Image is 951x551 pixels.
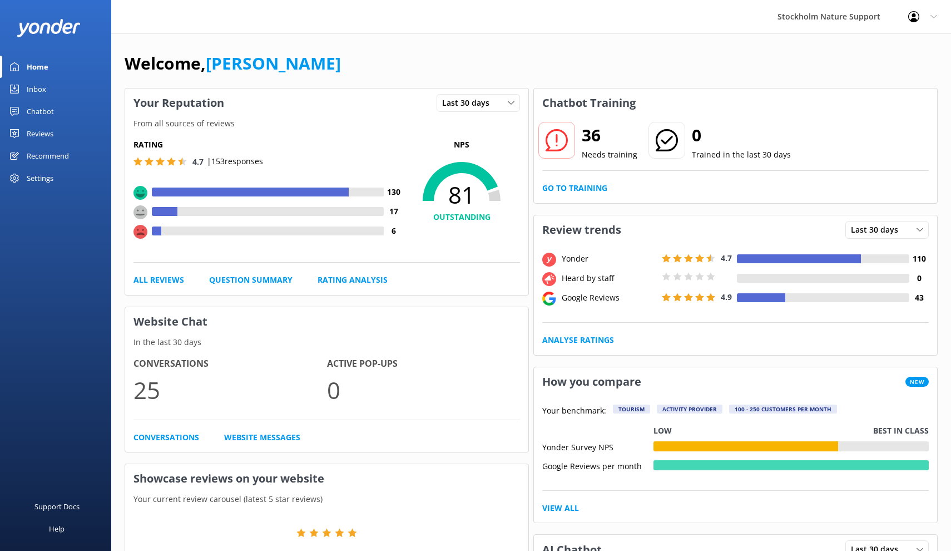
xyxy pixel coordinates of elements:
a: Rating Analysis [318,274,388,286]
div: Inbox [27,78,46,100]
a: Analyse Ratings [542,334,614,346]
p: Best in class [873,425,929,437]
p: From all sources of reviews [125,117,528,130]
span: 4.7 [721,253,732,263]
div: Google Reviews [559,292,659,304]
p: 25 [133,371,327,409]
p: Needs training [582,149,637,161]
h4: 17 [384,205,403,218]
div: Help [49,518,65,540]
img: yonder-white-logo.png [17,19,81,37]
h3: How you compare [534,367,650,396]
h3: Website Chat [125,307,528,336]
div: 100 - 250 customers per month [729,405,837,414]
a: Go to Training [542,182,607,194]
span: Last 30 days [442,97,496,109]
div: Heard by staff [559,272,659,284]
h4: 130 [384,186,403,198]
h4: Conversations [133,357,327,371]
a: Conversations [133,431,199,444]
a: Website Messages [224,431,300,444]
h3: Showcase reviews on your website [125,464,528,493]
h3: Chatbot Training [534,88,644,117]
div: Recommend [27,145,69,167]
span: Last 30 days [851,224,905,236]
h4: 0 [909,272,929,284]
span: 4.7 [192,156,204,167]
span: New [905,377,929,387]
div: Yonder [559,253,659,265]
h4: OUTSTANDING [403,211,520,223]
div: Settings [27,167,53,189]
span: 81 [403,181,520,209]
a: Question Summary [209,274,293,286]
h3: Review trends [534,215,630,244]
div: Chatbot [27,100,54,122]
div: Activity Provider [657,405,722,414]
p: Your current review carousel (latest 5 star reviews) [125,493,528,505]
div: Support Docs [34,495,80,518]
div: Reviews [27,122,53,145]
h4: 43 [909,292,929,304]
a: [PERSON_NAME] [206,52,341,75]
p: Your benchmark: [542,405,606,418]
div: Google Reviews per month [542,460,653,470]
p: Low [653,425,672,437]
div: Home [27,56,48,78]
div: Yonder Survey NPS [542,441,653,451]
span: 4.9 [721,292,732,302]
a: View All [542,502,579,514]
p: 0 [327,371,521,409]
h2: 36 [582,122,637,149]
p: | 153 responses [207,155,263,168]
a: All Reviews [133,274,184,286]
h4: 110 [909,253,929,265]
h4: Active Pop-ups [327,357,521,371]
h2: 0 [692,122,791,149]
h1: Welcome, [125,50,341,77]
h3: Your Reputation [125,88,232,117]
p: In the last 30 days [125,336,528,348]
p: Trained in the last 30 days [692,149,791,161]
h4: 6 [384,225,403,237]
div: Tourism [613,405,650,414]
h5: Rating [133,139,403,151]
p: NPS [403,139,520,151]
